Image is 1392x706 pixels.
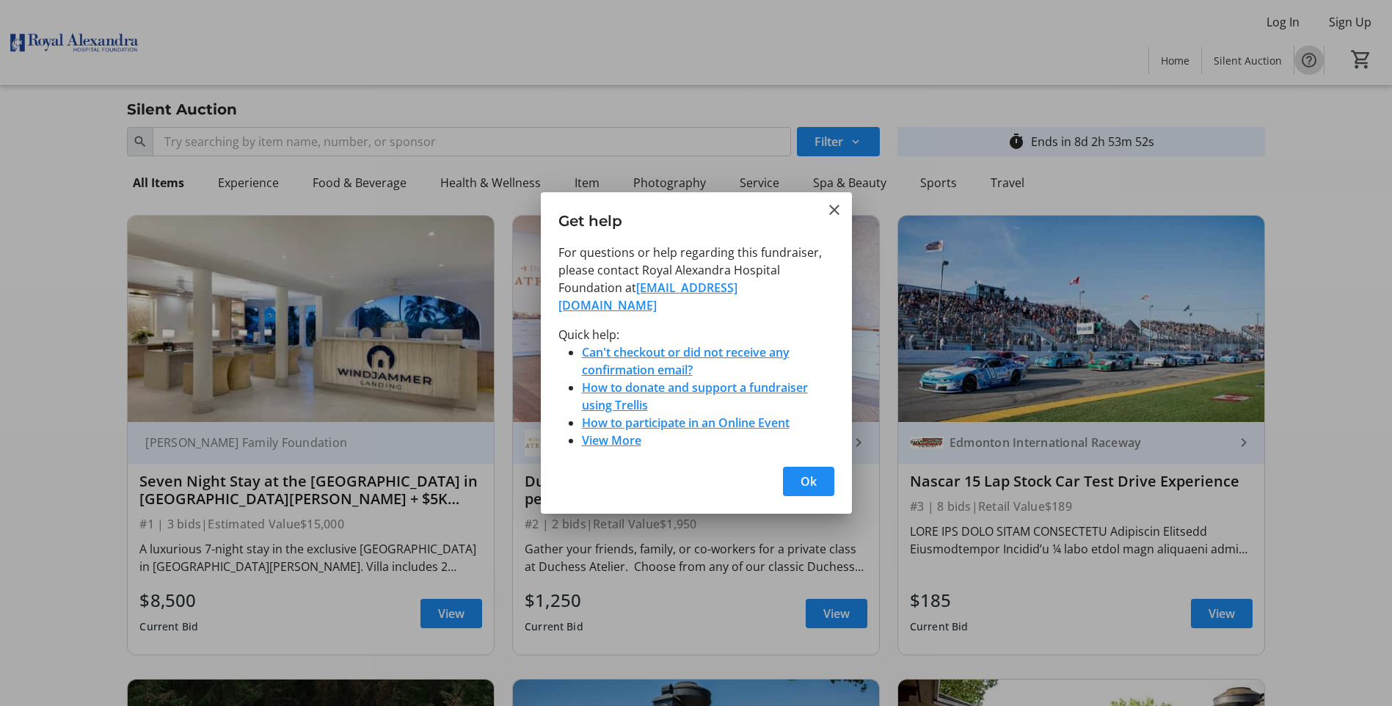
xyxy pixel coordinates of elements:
[558,244,834,314] p: For questions or help regarding this fundraiser, please contact Royal Alexandra Hospital Foundati...
[541,192,852,243] h3: Get help
[582,379,808,413] a: How to donate and support a fundraiser using Trellis
[582,415,790,431] a: How to participate in an Online Event
[558,326,834,343] p: Quick help:
[582,344,790,378] a: Can't checkout or did not receive any confirmation email?
[582,432,641,448] a: View More
[801,473,817,490] span: Ok
[826,201,843,219] button: Close
[783,467,834,496] button: Ok
[558,280,737,313] a: [EMAIL_ADDRESS][DOMAIN_NAME]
